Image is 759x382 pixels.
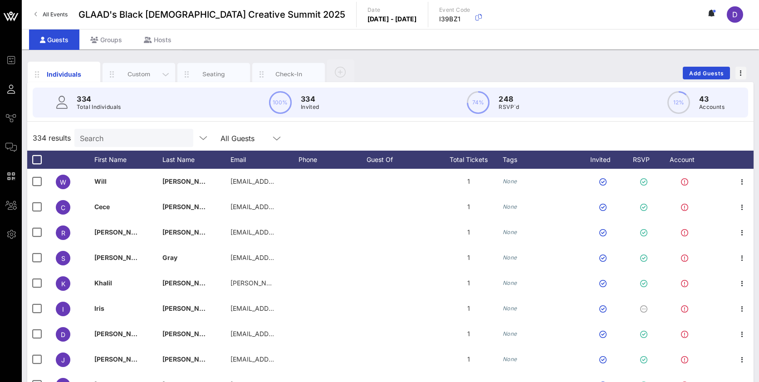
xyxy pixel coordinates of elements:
[580,151,630,169] div: Invited
[62,305,64,313] span: I
[435,296,503,321] div: 1
[435,347,503,372] div: 1
[503,151,580,169] div: Tags
[77,93,121,104] p: 334
[435,194,503,220] div: 1
[162,254,177,261] span: Gray
[61,204,65,211] span: C
[683,67,730,79] button: Add Guests
[499,103,519,112] p: RSVP`d
[367,15,417,24] p: [DATE] - [DATE]
[61,280,65,288] span: K
[162,355,216,363] span: [PERSON_NAME]
[94,228,148,236] span: [PERSON_NAME]
[61,356,65,364] span: J
[162,279,216,287] span: [PERSON_NAME]
[44,69,84,79] div: Individuals
[699,103,725,112] p: Accounts
[435,245,503,270] div: 1
[29,7,73,22] a: All Events
[60,178,66,186] span: W
[435,220,503,245] div: 1
[94,203,110,211] span: Cece
[61,255,65,262] span: S
[435,321,503,347] div: 1
[220,134,255,142] div: All Guests
[230,330,340,338] span: [EMAIL_ADDRESS][DOMAIN_NAME]
[699,93,725,104] p: 43
[367,5,417,15] p: Date
[732,10,738,19] span: D
[162,203,216,211] span: [PERSON_NAME]
[230,304,340,312] span: [EMAIL_ADDRESS][DOMAIN_NAME]
[503,356,517,362] i: None
[162,330,216,338] span: [PERSON_NAME]
[367,151,435,169] div: Guest Of
[230,355,340,363] span: [EMAIL_ADDRESS][DOMAIN_NAME]
[33,132,71,143] span: 334 results
[499,93,519,104] p: 248
[630,151,661,169] div: RSVP
[503,279,517,286] i: None
[727,6,743,23] div: D
[503,203,517,210] i: None
[94,355,148,363] span: [PERSON_NAME]
[435,270,503,296] div: 1
[299,151,367,169] div: Phone
[435,151,503,169] div: Total Tickets
[301,93,319,104] p: 334
[503,254,517,261] i: None
[503,178,517,185] i: None
[503,305,517,312] i: None
[230,177,340,185] span: [EMAIL_ADDRESS][DOMAIN_NAME]
[29,29,79,50] div: Guests
[439,5,470,15] p: Event Code
[94,279,112,287] span: Khalil
[503,229,517,235] i: None
[133,29,182,50] div: Hosts
[269,70,309,78] div: Check-In
[61,331,65,338] span: D
[230,228,340,236] span: [EMAIL_ADDRESS][DOMAIN_NAME]
[503,330,517,337] i: None
[119,70,159,78] div: Custom
[162,228,216,236] span: [PERSON_NAME]
[439,15,470,24] p: I39BZ1
[162,177,216,185] span: [PERSON_NAME]
[94,254,148,261] span: [PERSON_NAME]
[78,8,345,21] span: GLAAD's Black [DEMOGRAPHIC_DATA] Creative Summit 2025
[79,29,133,50] div: Groups
[94,151,162,169] div: First Name
[162,151,230,169] div: Last Name
[162,304,216,312] span: [PERSON_NAME]
[230,254,340,261] span: [EMAIL_ADDRESS][DOMAIN_NAME]
[230,279,392,287] span: [PERSON_NAME][EMAIL_ADDRESS][DOMAIN_NAME]
[94,330,148,338] span: [PERSON_NAME]
[94,304,104,312] span: Iris
[230,203,340,211] span: [EMAIL_ADDRESS][DOMAIN_NAME]
[94,177,107,185] span: Will
[215,129,288,147] div: All Guests
[61,229,65,237] span: R
[661,151,711,169] div: Account
[194,70,234,78] div: Seating
[689,70,725,77] span: Add Guests
[230,151,299,169] div: Email
[301,103,319,112] p: Invited
[77,103,121,112] p: Total Individuals
[435,169,503,194] div: 1
[43,11,68,18] span: All Events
